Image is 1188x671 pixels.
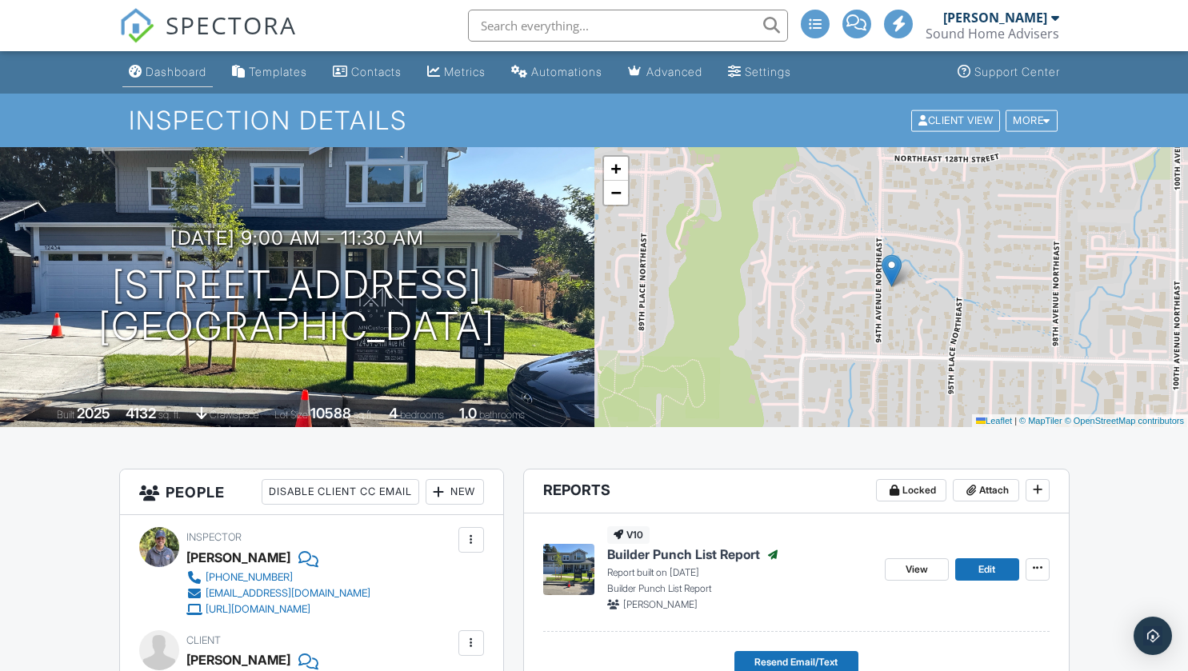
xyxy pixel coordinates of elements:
div: Metrics [444,65,486,78]
div: Advanced [646,65,702,78]
span: bedrooms [400,409,444,421]
span: crawlspace [210,409,259,421]
span: bathrooms [479,409,525,421]
div: New [426,479,484,505]
div: Sound Home Advisers [926,26,1059,42]
span: SPECTORA [166,8,297,42]
div: Open Intercom Messenger [1134,617,1172,655]
a: [PHONE_NUMBER] [186,569,370,585]
span: Client [186,634,221,646]
span: + [610,158,621,178]
div: More [1006,110,1058,131]
a: Templates [226,58,314,87]
a: Metrics [421,58,492,87]
span: − [610,182,621,202]
a: Dashboard [122,58,213,87]
input: Search everything... [468,10,788,42]
a: Advanced [622,58,709,87]
div: Disable Client CC Email [262,479,419,505]
a: Automations (Advanced) [505,58,609,87]
div: 4132 [126,405,156,421]
div: 2025 [77,405,110,421]
a: Zoom out [604,181,628,205]
h1: Inspection Details [129,106,1058,134]
div: Templates [249,65,307,78]
div: [PERSON_NAME] [943,10,1047,26]
h1: [STREET_ADDRESS] [GEOGRAPHIC_DATA] [98,264,495,349]
div: [EMAIL_ADDRESS][DOMAIN_NAME] [206,587,370,600]
div: Dashboard [146,65,206,78]
a: [EMAIL_ADDRESS][DOMAIN_NAME] [186,585,370,601]
span: Lot Size [274,409,308,421]
a: Contacts [326,58,408,87]
div: Support Center [974,65,1060,78]
div: Automations [531,65,602,78]
img: The Best Home Inspection Software - Spectora [119,8,154,43]
a: [URL][DOMAIN_NAME] [186,601,370,617]
a: Zoom in [604,157,628,181]
div: Settings [745,65,791,78]
div: 4 [389,405,398,421]
a: © OpenStreetMap contributors [1065,416,1184,425]
a: Settings [722,58,798,87]
div: [PERSON_NAME] [186,545,290,569]
span: sq.ft. [354,409,374,421]
img: Marker [882,254,902,287]
span: sq. ft. [158,409,181,421]
a: © MapTiler [1019,416,1062,425]
h3: [DATE] 9:00 am - 11:30 am [170,227,424,249]
h3: People [120,469,503,515]
span: | [1014,416,1017,425]
span: Built [57,409,74,421]
a: Support Center [951,58,1066,87]
div: Contacts [351,65,402,78]
div: [PHONE_NUMBER] [206,571,293,584]
div: [URL][DOMAIN_NAME] [206,603,310,616]
div: 10588 [310,405,351,421]
a: SPECTORA [119,22,297,55]
a: Leaflet [976,416,1012,425]
div: 1.0 [459,405,477,421]
div: Client View [911,110,1000,131]
a: Client View [910,114,1004,126]
span: Inspector [186,531,242,543]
